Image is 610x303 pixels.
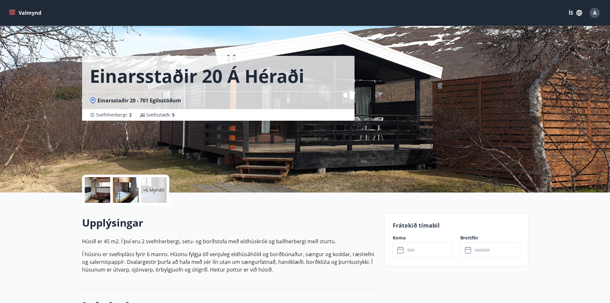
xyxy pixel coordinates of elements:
p: Húsið er 45 m2. Í því eru 2 svefnherbergi, setu- og borðstofa með eldhúskrók og baðherbergi með s... [82,238,377,245]
span: Svefnstæði : [146,112,175,118]
span: A [593,9,597,16]
button: menu [8,7,44,19]
h1: Einarsstaðir 20 á Héraði [90,64,304,88]
p: Í húsinu er svefnpláss fyrir 6 manns. Húsinu fylgja öll venjuleg eldhúsáhöld og borðbúnaður, sæng... [82,250,377,273]
button: ÍS [565,7,586,19]
label: Koma [393,235,453,241]
h2: Upplýsingar [82,216,377,230]
span: 5 [172,112,175,118]
p: Frátekið tímabil [393,221,520,229]
label: Brottför [460,235,520,241]
span: 2 [129,112,132,118]
p: +6 Myndir [143,187,165,193]
span: Einarsstaðir 20 - 701 Egilsstöðum [97,97,181,104]
button: A [587,5,602,21]
span: Svefnherbergi : [96,112,132,118]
